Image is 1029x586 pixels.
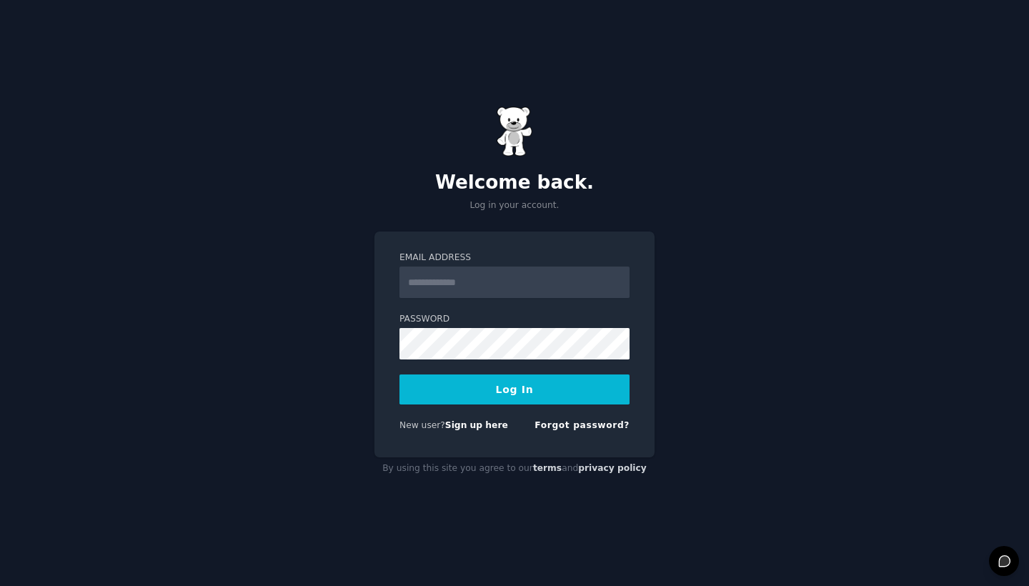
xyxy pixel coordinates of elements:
div: By using this site you agree to our and [374,457,655,480]
a: Forgot password? [535,420,630,430]
label: Email Address [399,252,630,264]
label: Password [399,313,630,326]
h2: Welcome back. [374,172,655,194]
img: Gummy Bear [497,106,532,157]
a: privacy policy [578,463,647,473]
button: Log In [399,374,630,404]
a: Sign up here [445,420,508,430]
p: Log in your account. [374,199,655,212]
span: New user? [399,420,445,430]
a: terms [533,463,562,473]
